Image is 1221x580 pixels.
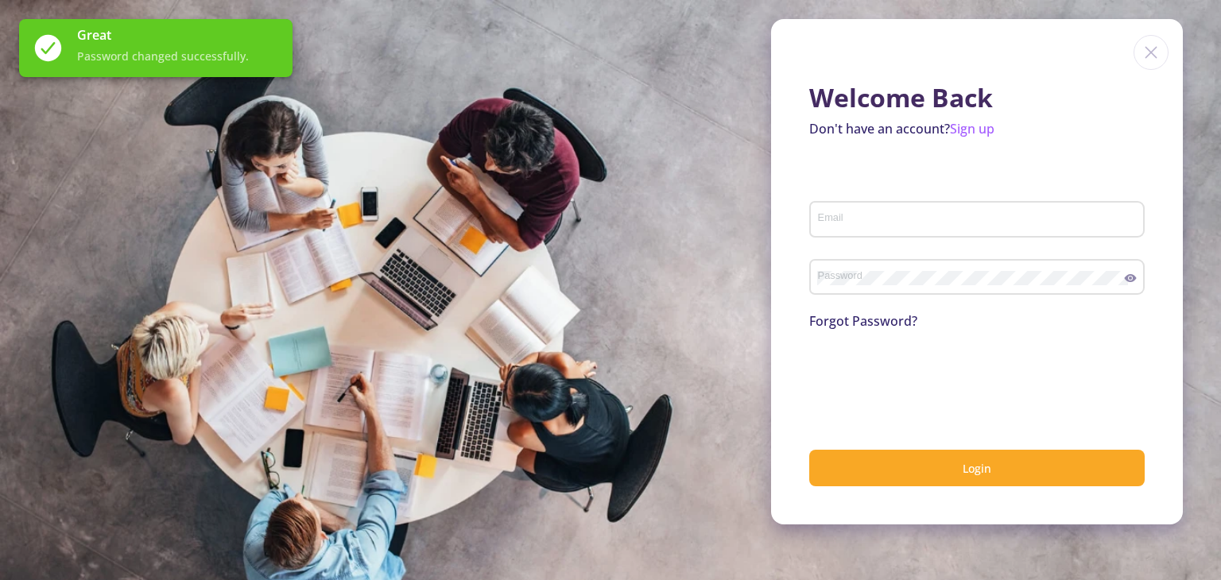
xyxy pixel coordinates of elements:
span: Great [77,25,280,44]
button: Login [809,450,1145,487]
a: Forgot Password? [809,312,917,330]
p: Don't have an account? [809,119,1145,138]
a: Sign up [950,120,994,137]
span: Password changed successfully. [77,48,280,64]
span: Login [963,461,991,476]
img: close icon [1134,35,1169,70]
iframe: reCAPTCHA [809,350,1051,412]
h1: Welcome Back [809,83,1145,113]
